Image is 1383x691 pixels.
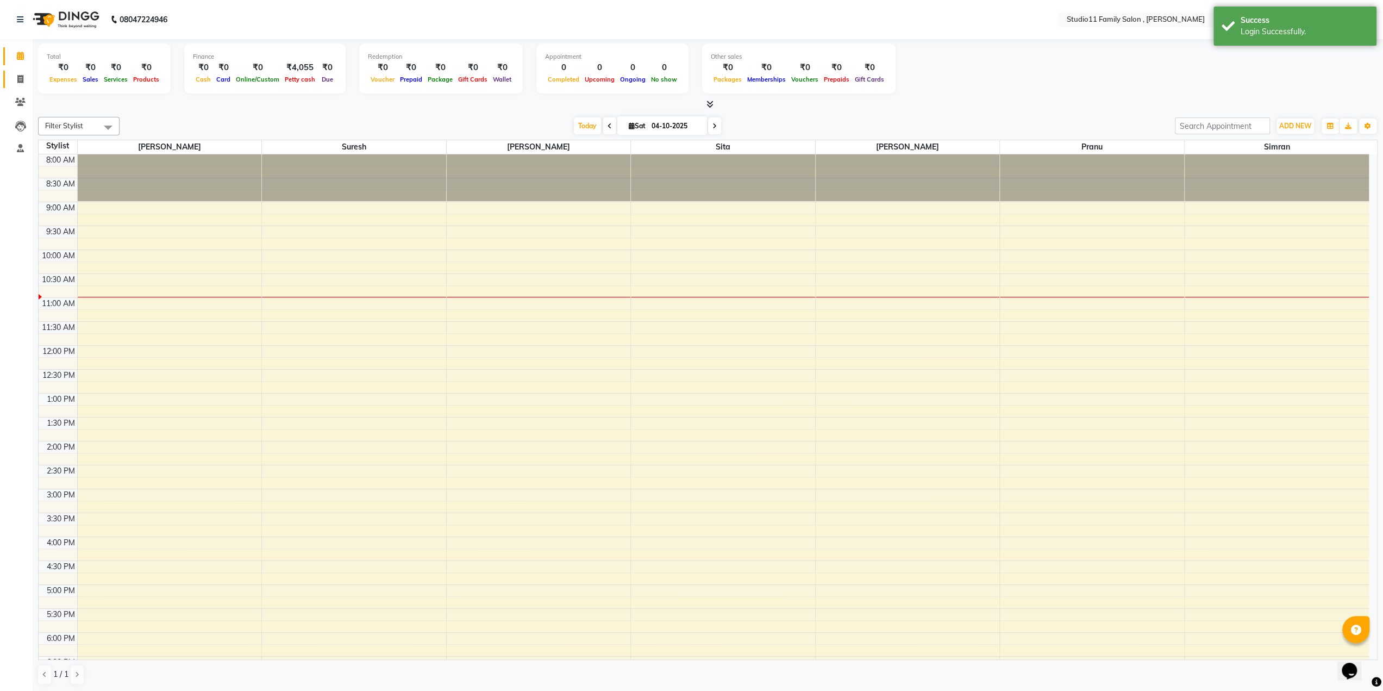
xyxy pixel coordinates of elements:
[574,117,601,134] span: Today
[648,61,680,74] div: 0
[40,250,77,262] div: 10:00 AM
[397,76,425,83] span: Prepaid
[852,61,887,74] div: ₹0
[744,61,789,74] div: ₹0
[626,122,648,130] span: Sat
[47,76,80,83] span: Expenses
[47,61,80,74] div: ₹0
[1241,15,1368,26] div: Success
[711,61,744,74] div: ₹0
[53,669,68,680] span: 1 / 1
[1241,26,1368,38] div: Login Successfully.
[120,4,167,35] b: 08047224946
[368,76,397,83] span: Voucher
[130,61,162,74] div: ₹0
[193,76,214,83] span: Cash
[214,61,233,74] div: ₹0
[447,140,631,154] span: [PERSON_NAME]
[490,76,514,83] span: Wallet
[39,140,77,152] div: Stylist
[425,61,455,74] div: ₹0
[1276,119,1314,134] button: ADD NEW
[545,52,680,61] div: Appointment
[617,76,648,83] span: Ongoing
[545,61,582,74] div: 0
[648,118,703,134] input: 2025-10-04
[490,61,514,74] div: ₹0
[282,61,318,74] div: ₹4,055
[45,561,77,572] div: 4:30 PM
[1175,117,1270,134] input: Search Appointment
[789,61,821,74] div: ₹0
[582,76,617,83] span: Upcoming
[45,657,77,668] div: 6:30 PM
[368,61,397,74] div: ₹0
[80,61,101,74] div: ₹0
[45,489,77,501] div: 3:00 PM
[455,76,490,83] span: Gift Cards
[45,465,77,477] div: 2:30 PM
[1279,122,1311,130] span: ADD NEW
[455,61,490,74] div: ₹0
[318,61,337,74] div: ₹0
[45,513,77,525] div: 3:30 PM
[45,537,77,549] div: 4:00 PM
[1337,648,1372,680] iframe: chat widget
[425,76,455,83] span: Package
[852,76,887,83] span: Gift Cards
[44,154,77,166] div: 8:00 AM
[582,61,617,74] div: 0
[1000,140,1184,154] span: Pranu
[44,178,77,190] div: 8:30 AM
[711,52,887,61] div: Other sales
[101,76,130,83] span: Services
[45,633,77,644] div: 6:00 PM
[789,76,821,83] span: Vouchers
[45,121,83,130] span: Filter Stylist
[233,76,282,83] span: Online/Custom
[130,76,162,83] span: Products
[319,76,336,83] span: Due
[47,52,162,61] div: Total
[45,609,77,620] div: 5:30 PM
[40,274,77,285] div: 10:30 AM
[282,76,318,83] span: Petty cash
[78,140,262,154] span: [PERSON_NAME]
[45,418,77,429] div: 1:30 PM
[193,52,337,61] div: Finance
[821,76,852,83] span: Prepaids
[744,76,789,83] span: Memberships
[368,52,514,61] div: Redemption
[233,61,282,74] div: ₹0
[545,76,582,83] span: Completed
[711,76,744,83] span: Packages
[101,61,130,74] div: ₹0
[397,61,425,74] div: ₹0
[816,140,1000,154] span: [PERSON_NAME]
[45,585,77,596] div: 5:00 PM
[214,76,233,83] span: Card
[40,298,77,309] div: 11:00 AM
[80,76,101,83] span: Sales
[821,61,852,74] div: ₹0
[193,61,214,74] div: ₹0
[40,346,77,357] div: 12:00 PM
[40,322,77,333] div: 11:30 AM
[262,140,446,154] span: Suresh
[40,370,77,381] div: 12:30 PM
[44,226,77,238] div: 9:30 AM
[45,441,77,453] div: 2:00 PM
[648,76,680,83] span: No show
[28,4,102,35] img: logo
[631,140,815,154] span: Sita
[617,61,648,74] div: 0
[45,394,77,405] div: 1:00 PM
[1185,140,1369,154] span: Simran
[44,202,77,214] div: 9:00 AM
